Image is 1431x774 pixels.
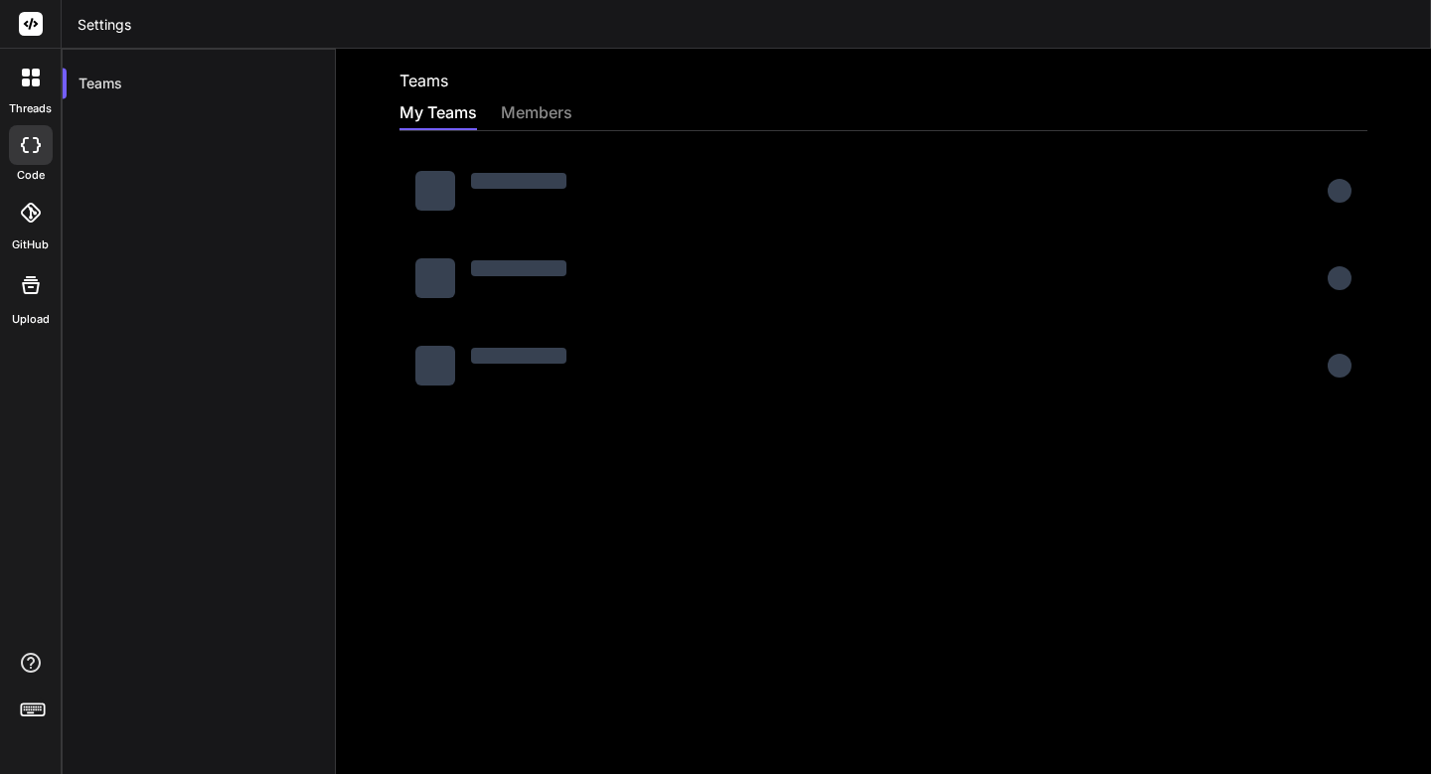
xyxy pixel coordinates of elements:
[399,100,477,128] div: My Teams
[9,100,52,117] label: threads
[12,236,49,253] label: GitHub
[17,167,45,184] label: code
[501,100,572,128] div: members
[63,62,335,105] div: Teams
[12,311,50,328] label: Upload
[399,69,448,92] h2: Teams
